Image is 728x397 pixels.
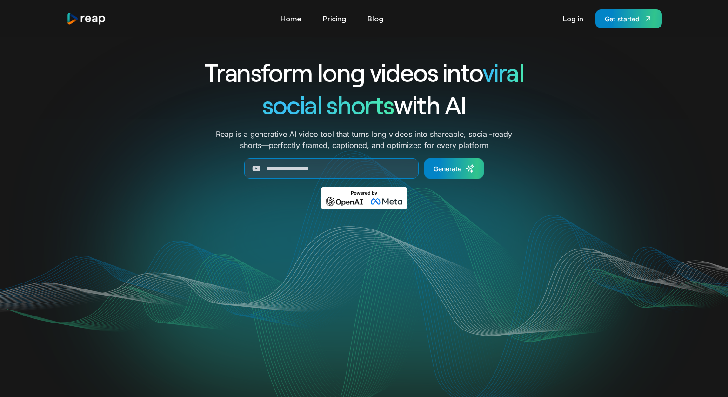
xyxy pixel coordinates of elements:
[216,128,512,151] p: Reap is a generative AI video tool that turns long videos into shareable, social-ready shorts—per...
[363,11,388,26] a: Blog
[171,158,558,179] form: Generate Form
[67,13,107,25] a: home
[171,56,558,88] h1: Transform long videos into
[605,14,640,24] div: Get started
[276,11,306,26] a: Home
[558,11,588,26] a: Log in
[482,57,524,87] span: viral
[262,89,394,120] span: social shorts
[321,187,407,209] img: Powered by OpenAI & Meta
[67,13,107,25] img: reap logo
[424,158,484,179] a: Generate
[434,164,461,174] div: Generate
[595,9,662,28] a: Get started
[171,88,558,121] h1: with AI
[318,11,351,26] a: Pricing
